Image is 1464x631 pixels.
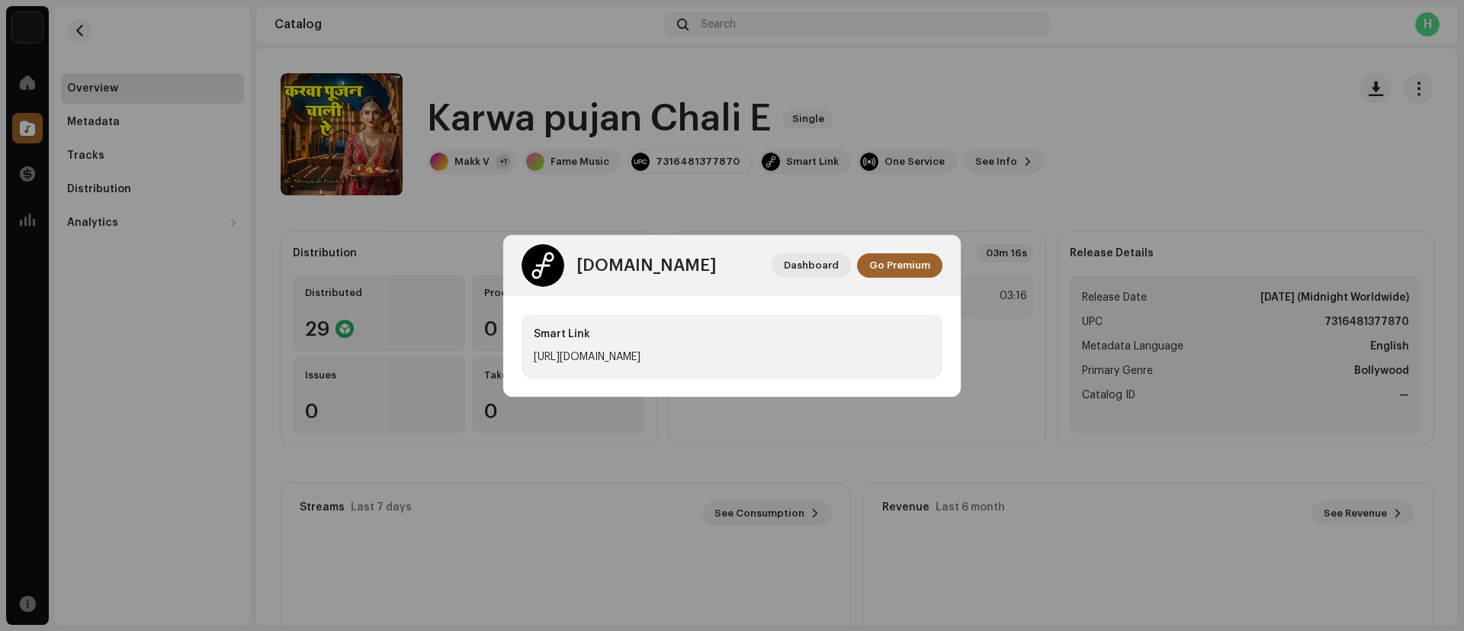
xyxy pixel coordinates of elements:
span: Dashboard [784,250,839,281]
button: Dashboard [772,253,851,278]
button: Go Premium [857,253,942,278]
div: [URL][DOMAIN_NAME] [534,348,640,366]
div: [DOMAIN_NAME] [576,256,716,275]
span: Go Premium [869,250,930,281]
div: Smart Link [534,327,590,342]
